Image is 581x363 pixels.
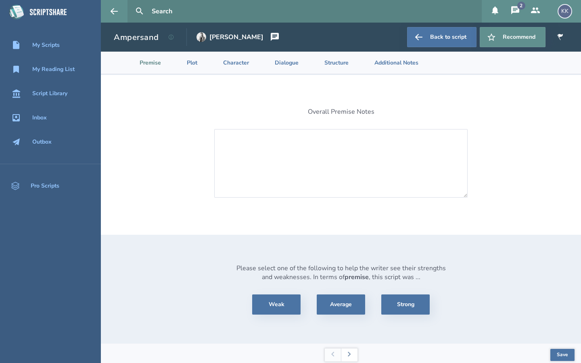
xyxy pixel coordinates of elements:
div: My Scripts [32,42,60,48]
h1: Ampersand [114,32,159,43]
li: Dialogue [255,52,305,74]
div: Outbox [32,139,52,145]
li: Character [204,52,255,74]
li: Plot [167,52,204,74]
div: Script Library [32,90,67,97]
li: Premise [120,52,167,74]
div: My Reading List [32,66,75,73]
button: Save [550,349,575,361]
a: Back to script [407,27,477,47]
button: Strong [381,294,430,315]
button: Recommend [480,27,545,47]
strong: premise [345,273,369,282]
div: 2 [517,2,525,10]
a: [PERSON_NAME] [196,28,263,46]
div: [PERSON_NAME] [209,33,263,41]
li: Structure [305,52,355,74]
div: Please select one of the following to help the writer see their strengths and weaknesses. In term... [236,264,446,282]
div: Pro Scripts [31,183,59,189]
li: Additional Notes [355,52,425,74]
div: Inbox [32,115,47,121]
button: Average [317,294,365,315]
div: KK [558,4,572,19]
button: Weak [252,294,301,315]
button: View script details [162,28,180,46]
div: Overall Premise Notes [308,107,374,116]
img: user_1716403022-crop.jpg [196,32,206,42]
